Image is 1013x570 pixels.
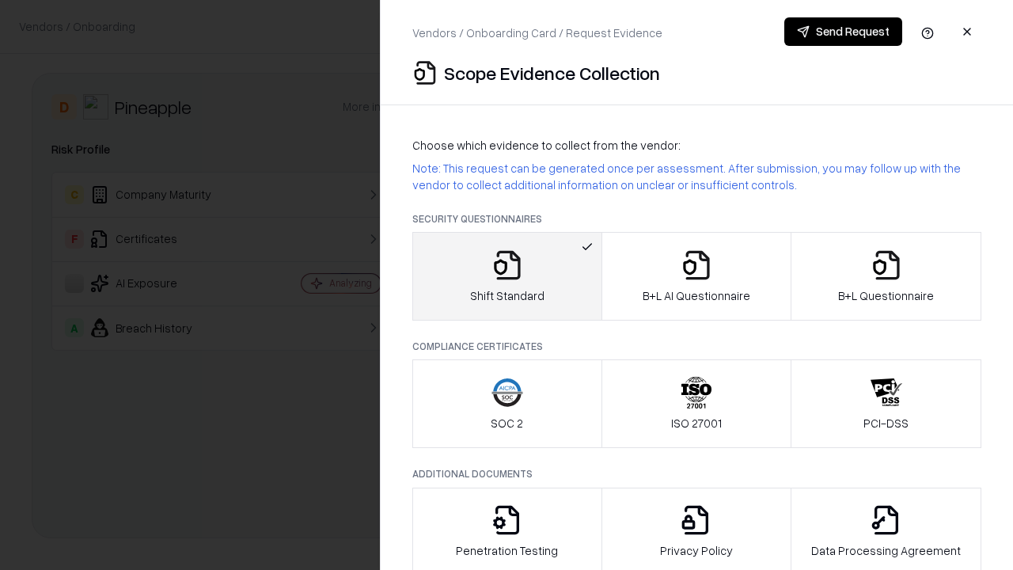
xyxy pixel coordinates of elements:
p: B+L Questionnaire [838,287,934,304]
p: Vendors / Onboarding Card / Request Evidence [412,25,662,41]
p: ISO 27001 [671,415,722,431]
p: Privacy Policy [660,542,733,559]
p: Security Questionnaires [412,212,981,226]
p: Penetration Testing [456,542,558,559]
button: PCI-DSS [791,359,981,448]
p: PCI-DSS [863,415,909,431]
p: Note: This request can be generated once per assessment. After submission, you may follow up with... [412,160,981,193]
p: Choose which evidence to collect from the vendor: [412,137,981,154]
button: B+L Questionnaire [791,232,981,321]
p: SOC 2 [491,415,523,431]
button: ISO 27001 [601,359,792,448]
button: B+L AI Questionnaire [601,232,792,321]
p: Data Processing Agreement [811,542,961,559]
p: Additional Documents [412,467,981,481]
p: Compliance Certificates [412,340,981,353]
p: Scope Evidence Collection [444,60,660,85]
button: SOC 2 [412,359,602,448]
p: Shift Standard [470,287,544,304]
button: Send Request [784,17,902,46]
p: B+L AI Questionnaire [643,287,750,304]
button: Shift Standard [412,232,602,321]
